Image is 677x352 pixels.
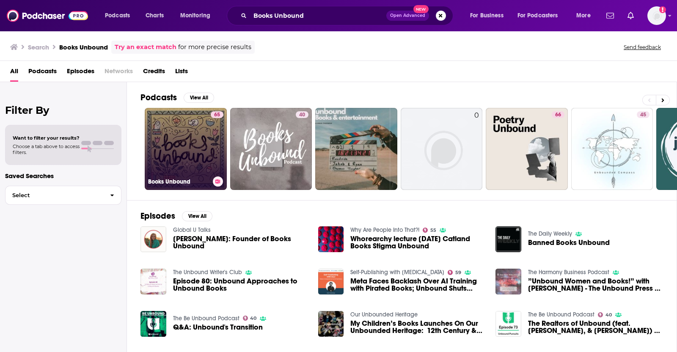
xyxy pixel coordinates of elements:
[99,9,141,22] button: open menu
[6,192,103,198] span: Select
[180,10,210,22] span: Monitoring
[299,111,305,119] span: 40
[552,111,564,118] a: 66
[250,9,386,22] input: Search podcasts, credits, & more...
[13,135,80,141] span: Want to filter your results?
[173,278,308,292] a: Episode 80: Unbound Approaches to Unbound Books
[140,311,166,337] a: Q&A: Unbound's Transition
[182,211,212,221] button: View All
[5,172,121,180] p: Saved Searches
[386,11,429,21] button: Open AdvancedNew
[555,111,561,119] span: 66
[175,64,188,82] span: Lists
[517,10,558,22] span: For Podcasters
[173,269,242,276] a: The Unbound Writer's Club
[621,44,663,51] button: Send feedback
[184,93,214,103] button: View All
[173,324,263,331] a: Q&A: Unbound's Transition
[250,316,256,320] span: 40
[474,111,479,187] div: 0
[605,313,612,317] span: 40
[5,186,121,205] button: Select
[647,6,666,25] img: User Profile
[173,235,308,250] span: [PERSON_NAME]: Founder of Books Unbound
[105,64,133,82] span: Networks
[603,8,617,23] a: Show notifications dropdown
[470,10,504,22] span: For Business
[140,226,166,252] img: Sophie Danielson: Founder of Books Unbound
[7,8,88,24] img: Podchaser - Follow, Share and Rate Podcasts
[350,269,444,276] a: Self-Publishing with ALLi
[528,320,663,334] span: The Realtors of Unbound (feat. [PERSON_NAME], & [PERSON_NAME]) | Unbound Pursuits
[528,230,572,237] a: The Daily Weekly
[350,320,485,334] a: My Children’s Books Launches On Our Unbounded Heritage: 12th Century & Beyond
[140,92,214,103] a: PodcastsView All
[598,312,612,317] a: 40
[28,64,57,82] a: Podcasts
[647,6,666,25] button: Show profile menu
[174,9,221,22] button: open menu
[173,235,308,250] a: Sophie Danielson: Founder of Books Unbound
[296,111,308,118] a: 40
[140,92,177,103] h2: Podcasts
[67,64,94,82] a: Episodes
[10,64,18,82] a: All
[570,9,601,22] button: open menu
[624,8,637,23] a: Show notifications dropdown
[318,311,344,337] img: My Children’s Books Launches On Our Unbounded Heritage: 12th Century & Beyond
[13,143,80,155] span: Choose a tab above to access filters.
[115,42,176,52] a: Try an exact match
[423,228,436,233] a: 55
[528,278,663,292] a: ”Unbound Women and Books!” with Nicola Humber - The Unbound Press | Stay Sane With Jane EP12
[143,64,165,82] a: Credits
[576,10,591,22] span: More
[318,269,344,294] img: Meta Faces Backlash Over AI Training with Pirated Books; Unbound Shuts Down: Self-Publishing with...
[318,226,344,252] img: Whorearchy lecture 10.26.17 Catland Books Stigma Unbound
[637,111,649,118] a: 45
[495,311,521,337] img: The Realtors of Unbound (feat. Nate, Connor, & Josh) | Unbound Pursuits
[235,6,461,25] div: Search podcasts, credits, & more...
[528,239,610,246] span: Banned Books Unbound
[173,315,239,322] a: The Be Unbound Podcast
[495,269,521,294] img: ”Unbound Women and Books!” with Nicola Humber - The Unbound Press | Stay Sane With Jane EP12
[571,108,653,190] a: 45
[486,108,568,190] a: 66
[455,271,461,275] span: 59
[178,42,251,52] span: for more precise results
[350,278,485,292] a: Meta Faces Backlash Over AI Training with Pirated Books; Unbound Shuts Down: Self-Publishing with...
[211,111,223,118] a: 65
[28,43,49,51] h3: Search
[448,270,461,275] a: 59
[659,6,666,13] svg: Add a profile image
[140,211,212,221] a: EpisodesView All
[464,9,514,22] button: open menu
[140,269,166,294] img: Episode 80: Unbound Approaches to Unbound Books
[401,108,483,190] a: 0
[140,211,175,221] h2: Episodes
[350,235,485,250] span: Whorearchy lecture [DATE] Catland Books Stigma Unbound
[148,178,209,185] h3: Books Unbound
[413,5,429,13] span: New
[495,226,521,252] a: Banned Books Unbound
[145,108,227,190] a: 65Books Unbound
[640,111,646,119] span: 45
[105,10,130,22] span: Podcasts
[350,311,418,318] a: Our Unbounded Heritage
[528,278,663,292] span: ”Unbound Women and Books!” with [PERSON_NAME] - The Unbound Press | Stay Sane With [PERSON_NAME] ...
[140,9,169,22] a: Charts
[146,10,164,22] span: Charts
[230,108,312,190] a: 40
